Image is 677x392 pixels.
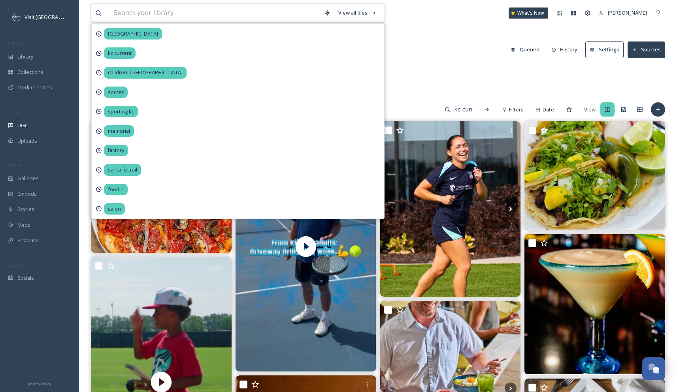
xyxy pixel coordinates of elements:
[17,175,39,182] span: Galleries
[104,47,136,59] span: kc current
[642,357,665,380] button: Open Chat
[104,67,187,78] span: children's [GEOGRAPHIC_DATA]
[547,42,586,57] a: History
[17,122,28,129] span: UGC
[17,221,30,229] span: Maps
[507,42,547,57] a: Queued
[8,262,24,268] span: SOCIALS
[524,121,665,230] img: #🤤
[17,137,37,145] span: Uploads
[104,145,128,156] span: history
[585,41,624,58] button: Settings
[584,106,597,113] span: View:
[547,42,582,57] button: History
[236,121,376,371] img: thumbnail
[91,106,114,113] span: 3.2k posts
[17,53,33,60] span: Library
[628,41,665,58] button: Sources
[17,68,43,76] span: Collections
[608,9,647,16] span: [PERSON_NAME]
[8,162,26,168] span: WIDGETS
[8,109,25,115] span: COLLECT
[104,125,134,137] span: memorial
[28,381,51,386] span: Privacy Policy
[104,28,162,40] span: [GEOGRAPHIC_DATA]
[380,121,521,296] img: In good spirits over here 🤩 🔜 #KCvWAS | 9.13 | 6:30PM | #KCBABY
[17,205,34,213] span: Stories
[109,4,320,22] input: Search your library
[585,41,628,58] a: Settings
[509,106,524,113] span: Filters
[104,184,128,195] span: foodie
[104,203,125,215] span: salon
[543,106,554,113] span: Date
[104,106,138,117] span: sporting kc
[450,102,476,117] input: Search
[524,234,665,375] img: When chill meets charm in a glass. 🧊 Cool. Bright. Fresh. Icy. 🍹 Come enjoy what you’ve been crav...
[104,164,141,175] span: santa fe trail
[13,13,21,21] img: c3es6xdrejuflcaqpovn.png
[595,5,651,21] a: [PERSON_NAME]
[509,8,548,19] a: What's New
[25,13,86,21] span: Visit [GEOGRAPHIC_DATA]
[17,274,34,282] span: Socials
[17,237,39,244] span: SnapLink
[8,41,22,47] span: MEDIA
[17,84,52,91] span: Media Centres
[17,190,37,198] span: Embeds
[91,121,232,253] img: It's not a SPIN! pizza if it's not covered in deliciously fresh toppings!
[334,5,381,21] a: View all files
[104,87,128,98] span: soccer
[507,42,543,57] button: Queued
[28,379,51,388] a: Privacy Policy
